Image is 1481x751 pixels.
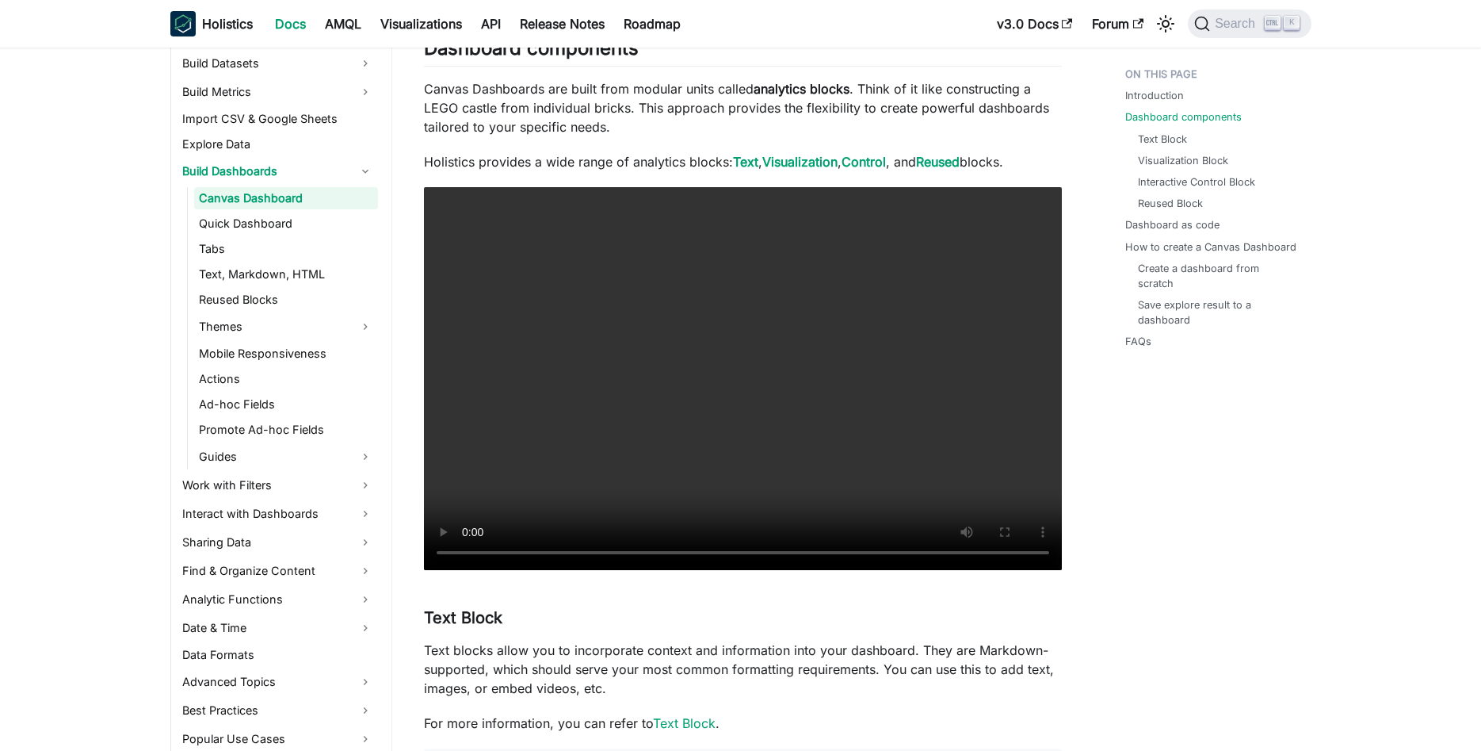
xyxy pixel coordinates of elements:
[1138,132,1187,147] a: Text Block
[1125,88,1184,103] a: Introduction
[733,154,758,170] a: Text
[1188,10,1311,38] button: Search (Ctrl+K)
[1210,17,1265,31] span: Search
[1138,174,1255,190] a: Interactive Control Block
[177,558,378,584] a: Find & Organize Content
[194,419,378,441] a: Promote Ad-hoc Fields
[177,501,378,527] a: Interact with Dashboards
[1138,196,1203,211] a: Reused Block
[1284,16,1300,30] kbd: K
[424,714,1062,733] p: For more information, you can refer to .
[194,289,378,311] a: Reused Blocks
[177,669,378,695] a: Advanced Topics
[1125,217,1220,232] a: Dashboard as code
[424,187,1062,570] video: Your browser does not support embedding video, but you can .
[1125,334,1151,349] a: FAQs
[424,152,1062,171] p: Holistics provides a wide range of analytics blocks: , , , and blocks.
[916,154,960,170] a: Reused
[424,608,1062,628] h3: Text Block
[177,108,378,130] a: Import CSV & Google Sheets
[202,14,253,33] b: Holistics
[194,238,378,260] a: Tabs
[177,644,378,666] a: Data Formats
[177,587,378,612] a: Analytic Functions
[315,11,371,36] a: AMQL
[424,36,1062,67] h2: Dashboard components
[371,11,471,36] a: Visualizations
[194,263,378,285] a: Text, Markdown, HTML
[194,187,378,209] a: Canvas Dashboard
[170,11,196,36] img: Holistics
[653,715,716,731] a: Text Block
[1138,261,1296,291] a: Create a dashboard from scratch
[177,615,378,641] a: Date & Time
[194,343,378,365] a: Mobile Responsiveness
[987,11,1082,36] a: v3.0 Docs
[471,11,510,36] a: API
[1082,11,1153,36] a: Forum
[842,154,886,170] a: Control
[177,51,378,76] a: Build Datasets
[424,641,1062,698] p: Text blocks allow you to incorporate context and information into your dashboard. They are Markdo...
[194,368,378,390] a: Actions
[1153,11,1178,36] button: Switch between dark and light mode (currently light mode)
[424,79,1062,136] p: Canvas Dashboards are built from modular units called . Think of it like constructing a LEGO cast...
[1125,109,1242,125] a: Dashboard components
[177,698,378,723] a: Best Practices
[177,133,378,155] a: Explore Data
[194,393,378,416] a: Ad-hoc Fields
[510,11,614,36] a: Release Notes
[170,11,253,36] a: HolisticsHolistics
[614,11,690,36] a: Roadmap
[1138,153,1228,168] a: Visualization Block
[265,11,315,36] a: Docs
[1138,297,1296,328] a: Save explore result to a dashboard
[177,159,378,184] a: Build Dashboards
[177,530,378,555] a: Sharing Data
[177,473,378,498] a: Work with Filters
[1125,239,1296,255] a: How to create a Canvas Dashboard
[762,154,838,170] a: Visualization
[155,48,392,751] nav: Docs sidebar
[177,79,378,105] a: Build Metrics
[194,444,378,469] a: Guides
[194,213,378,235] a: Quick Dashboard
[194,314,378,339] a: Themes
[754,81,849,97] strong: analytics blocks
